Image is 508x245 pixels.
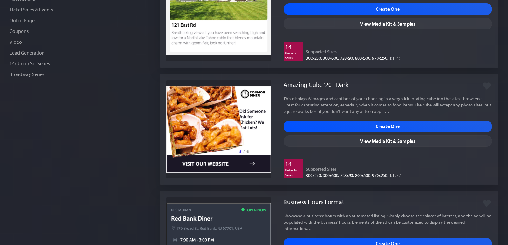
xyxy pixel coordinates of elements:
span: Create One [284,3,492,15]
p: 300x250, 300x600, 728x90, 800x600, 970x250, 1:1, 4:1 [306,55,402,61]
span: View Media Kit & Samples [284,18,492,29]
h1: Amazing Cube '20 - Dark [284,80,348,89]
p: Union Sq [285,169,301,172]
p: 14 [285,161,301,167]
a: Coupons [10,28,29,34]
p: 14 [285,44,301,50]
span: Create One [284,121,492,132]
p: This displays 6 images and captions of your choosing in a very slick rotating cube (on the latest... [284,95,492,114]
h2: Supported Sizes [306,166,402,172]
img: 7cb4ed4f-da2f-4321-bc76-cf5e8e2ef3c3.jpeg [166,86,271,173]
p: 300x250, 300x600, 728x90, 800x600, 970x250, 1:1, 4:1 [306,172,402,178]
a: Out of Page [10,17,35,23]
p: Series [285,174,301,177]
p: Series [285,56,301,60]
a: Video [10,39,22,45]
a: Ticket Sales & Events [10,6,53,13]
a: 14/Union Sq. Series [10,60,50,67]
a: Broadway Series [10,71,44,77]
h2: Supported Sizes [306,48,402,55]
a: Lead Generation [10,49,45,56]
span: View Media Kit & Samples [284,135,492,147]
p: Union Sq [285,52,301,55]
p: Showcase a business' hours with an automated listing. Simply choose the "place" of interest, and ... [284,213,492,232]
h1: Business Hours Format [284,197,344,206]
